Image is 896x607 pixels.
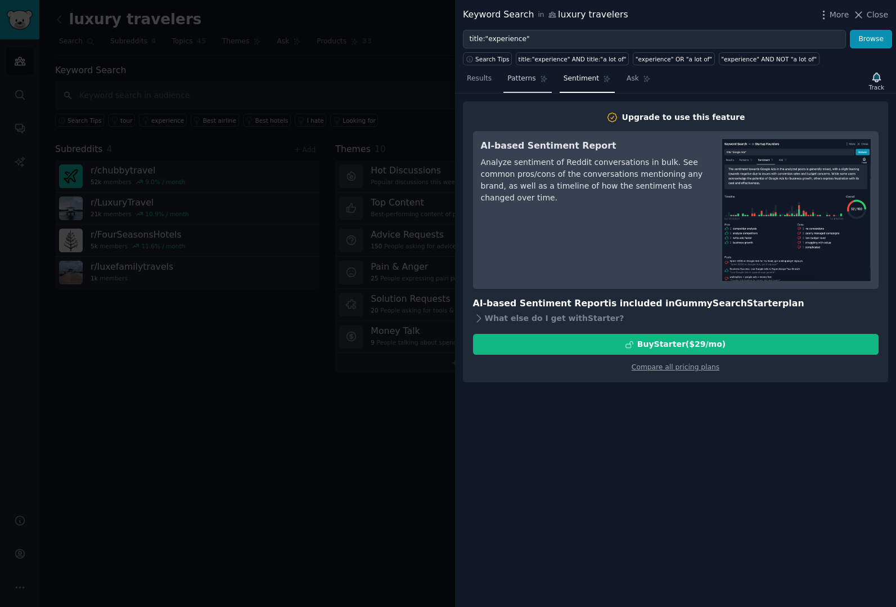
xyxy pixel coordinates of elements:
button: Close [853,9,888,21]
span: More [830,9,849,21]
input: Try a keyword related to your business [463,30,846,49]
a: Patterns [503,70,551,93]
div: Upgrade to use this feature [622,111,745,123]
span: in [538,10,544,20]
a: "experience" OR "a lot of" [633,52,714,65]
span: Results [467,74,492,84]
span: Ask [627,74,639,84]
div: "experience" OR "a lot of" [636,55,712,63]
span: GummySearch Starter [675,298,782,309]
img: AI-based Sentiment Report [722,139,871,281]
div: title:"experience" AND title:"a lot of" [519,55,627,63]
div: Analyze sentiment of Reddit conversations in bulk. See common pros/cons of the conversations ment... [481,157,706,204]
a: "experience" AND NOT "a lot of" [719,52,820,65]
a: Results [463,70,496,93]
h3: AI-based Sentiment Report [481,139,706,153]
button: Browse [850,30,892,49]
button: More [818,9,849,21]
a: Sentiment [560,70,615,93]
div: What else do I get with Starter ? [473,310,879,326]
span: Patterns [507,74,535,84]
a: title:"experience" AND title:"a lot of" [516,52,629,65]
div: "experience" AND NOT "a lot of" [721,55,817,63]
button: Track [865,69,888,93]
h3: AI-based Sentiment Report is included in plan [473,297,879,311]
a: Compare all pricing plans [632,363,719,371]
span: Sentiment [564,74,599,84]
button: Search Tips [463,52,512,65]
span: Close [867,9,888,21]
a: Ask [623,70,655,93]
button: BuyStarter($29/mo) [473,334,879,355]
span: Search Tips [475,55,510,63]
div: Buy Starter ($ 29 /mo ) [637,338,726,350]
div: Keyword Search luxury travelers [463,8,628,22]
div: Track [869,83,884,91]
